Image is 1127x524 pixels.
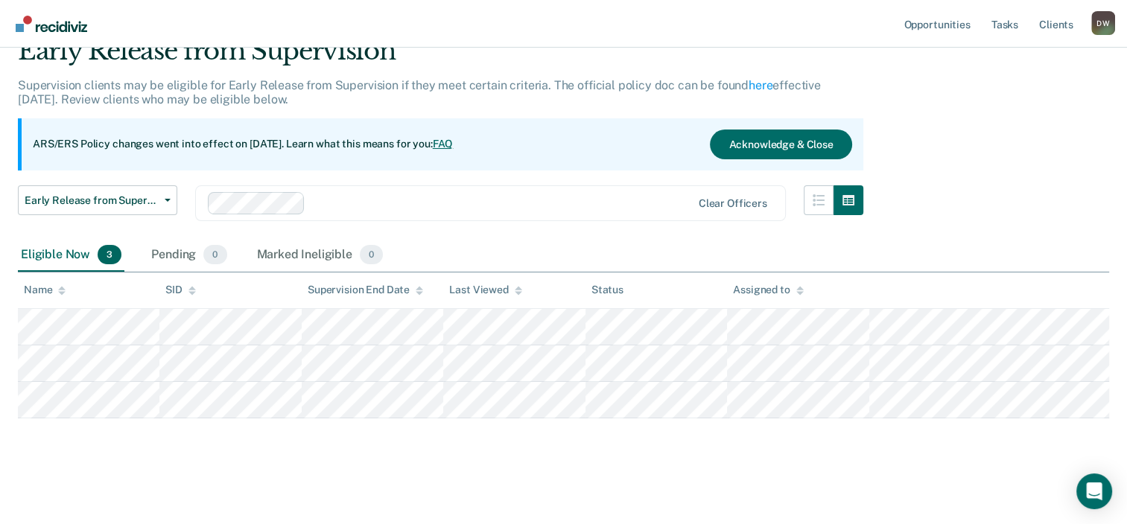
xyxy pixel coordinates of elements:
[591,284,623,296] div: Status
[699,197,767,210] div: Clear officers
[25,194,159,207] span: Early Release from Supervision
[449,284,521,296] div: Last Viewed
[165,284,196,296] div: SID
[749,78,772,92] a: here
[433,138,454,150] a: FAQ
[18,36,863,78] div: Early Release from Supervision
[33,137,453,152] p: ARS/ERS Policy changes went into effect on [DATE]. Learn what this means for you:
[18,78,821,106] p: Supervision clients may be eligible for Early Release from Supervision if they meet certain crite...
[308,284,423,296] div: Supervision End Date
[254,239,387,272] div: Marked Ineligible0
[98,245,121,264] span: 3
[1091,11,1115,35] div: D W
[733,284,803,296] div: Assigned to
[710,130,851,159] button: Acknowledge & Close
[24,284,66,296] div: Name
[18,185,177,215] button: Early Release from Supervision
[148,239,229,272] div: Pending0
[18,239,124,272] div: Eligible Now3
[16,16,87,32] img: Recidiviz
[1091,11,1115,35] button: Profile dropdown button
[1076,473,1112,509] div: Open Intercom Messenger
[360,245,383,264] span: 0
[203,245,226,264] span: 0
